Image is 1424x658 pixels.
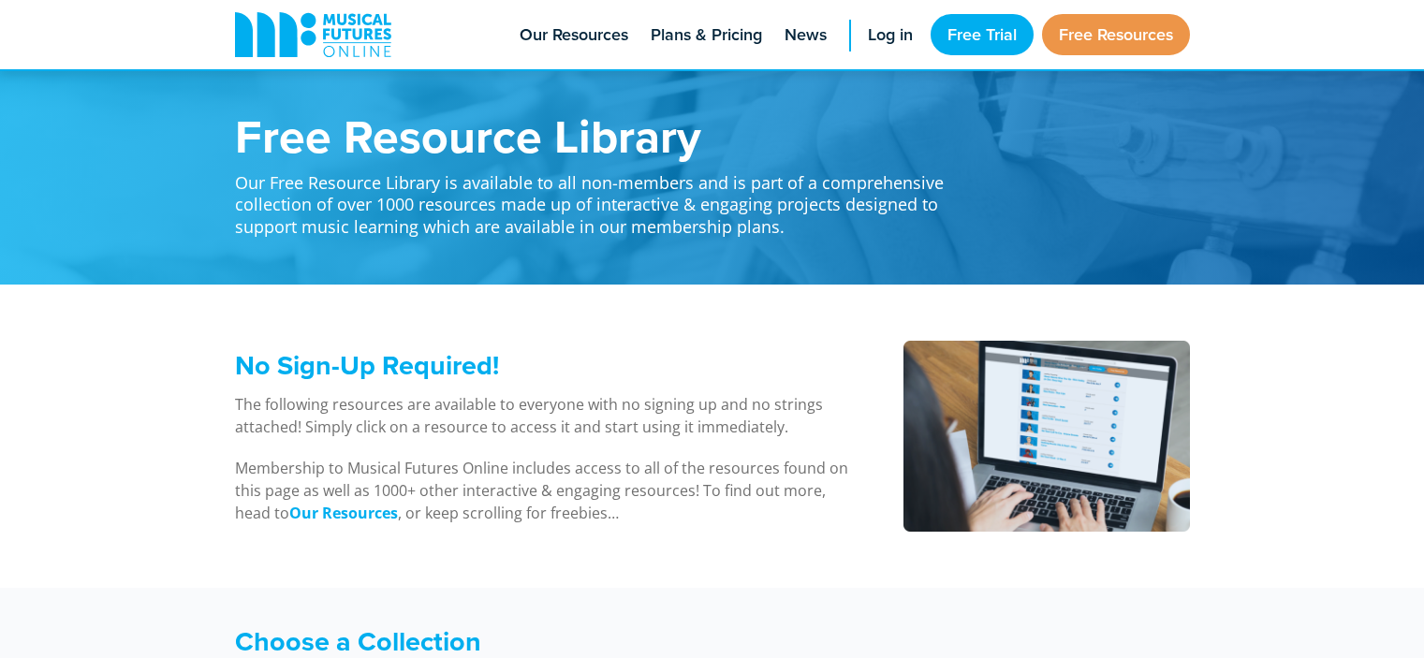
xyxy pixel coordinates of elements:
[235,345,499,385] span: No Sign-Up Required!
[235,112,965,159] h1: Free Resource Library
[785,22,827,48] span: News
[235,159,965,238] p: Our Free Resource Library is available to all non-members and is part of a comprehensive collecti...
[1042,14,1190,55] a: Free Resources
[931,14,1034,55] a: Free Trial
[235,393,856,438] p: The following resources are available to everyone with no signing up and no strings attached! Sim...
[235,457,856,524] p: Membership to Musical Futures Online includes access to all of the resources found on this page a...
[289,503,398,523] strong: Our Resources
[289,503,398,524] a: Our Resources
[520,22,628,48] span: Our Resources
[868,22,913,48] span: Log in
[235,625,965,658] h3: Choose a Collection
[651,22,762,48] span: Plans & Pricing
